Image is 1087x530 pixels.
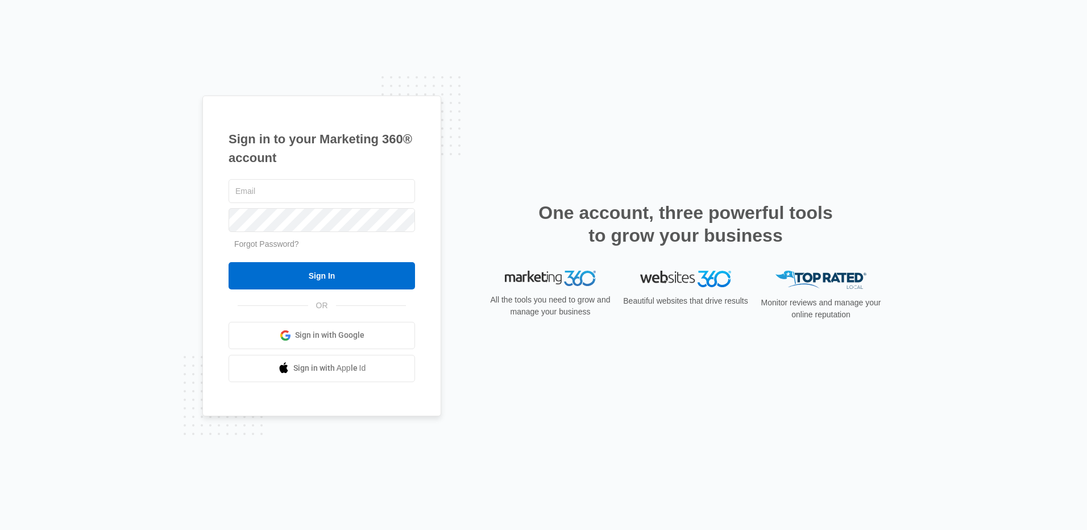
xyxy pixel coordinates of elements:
[229,130,415,167] h1: Sign in to your Marketing 360® account
[640,271,731,287] img: Websites 360
[622,295,749,307] p: Beautiful websites that drive results
[308,300,336,312] span: OR
[229,322,415,349] a: Sign in with Google
[535,201,836,247] h2: One account, three powerful tools to grow your business
[775,271,866,289] img: Top Rated Local
[757,297,885,321] p: Monitor reviews and manage your online reputation
[234,239,299,249] a: Forgot Password?
[229,355,415,382] a: Sign in with Apple Id
[229,179,415,203] input: Email
[229,262,415,289] input: Sign In
[505,271,596,287] img: Marketing 360
[293,362,366,374] span: Sign in with Apple Id
[487,294,614,318] p: All the tools you need to grow and manage your business
[295,329,364,341] span: Sign in with Google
